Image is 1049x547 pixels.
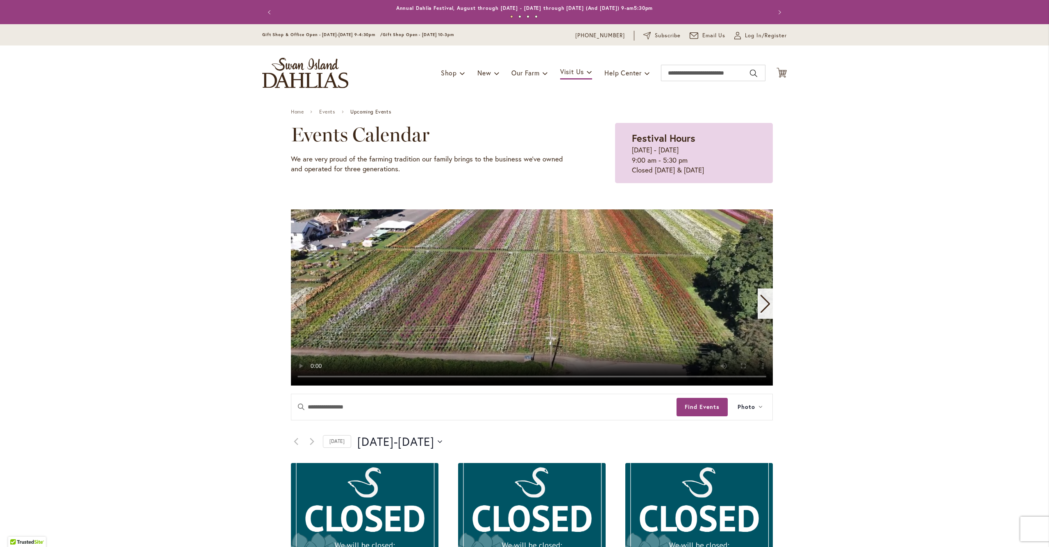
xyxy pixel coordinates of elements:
[655,32,681,40] span: Subscribe
[734,32,787,40] a: Log In/Register
[396,5,653,11] a: Annual Dahlia Festival, August through [DATE] - [DATE] through [DATE] (And [DATE]) 9-am5:30pm
[702,32,726,40] span: Email Us
[745,32,787,40] span: Log In/Register
[604,68,642,77] span: Help Center
[560,67,584,76] span: Visit Us
[6,518,29,541] iframe: Launch Accessibility Center
[510,15,513,18] button: 1 of 4
[535,15,538,18] button: 4 of 4
[307,437,317,447] a: Next Events
[262,32,383,37] span: Gift Shop & Office Open - [DATE]-[DATE] 9-4:30pm /
[643,32,681,40] a: Subscribe
[357,434,442,450] button: Click to toggle datepicker
[738,402,755,412] span: Photo
[291,394,677,420] input: Enter Keyword. Search for events by Keyword.
[632,145,756,175] p: [DATE] - [DATE] 9:00 am - 5:30 pm Closed [DATE] & [DATE]
[350,109,391,115] span: Upcoming Events
[262,58,348,88] a: store logo
[323,435,351,448] a: Click to select today's date
[770,4,787,20] button: Next
[441,68,457,77] span: Shop
[511,68,539,77] span: Our Farm
[291,209,773,386] swiper-slide: 1 / 11
[319,109,335,115] a: Events
[291,437,301,447] a: Previous Events
[291,109,304,115] a: Home
[357,434,394,450] span: [DATE]
[690,32,726,40] a: Email Us
[575,32,625,40] a: [PHONE_NUMBER]
[527,15,529,18] button: 3 of 4
[394,434,398,450] span: -
[477,68,491,77] span: New
[677,398,728,416] button: Find Events
[262,4,279,20] button: Previous
[291,154,574,174] p: We are very proud of the farming tradition our family brings to the business we've owned and oper...
[728,394,772,420] button: Photo
[518,15,521,18] button: 2 of 4
[291,123,574,146] h2: Events Calendar
[632,132,695,145] strong: Festival Hours
[398,434,434,450] span: [DATE]
[383,32,454,37] span: Gift Shop Open - [DATE] 10-3pm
